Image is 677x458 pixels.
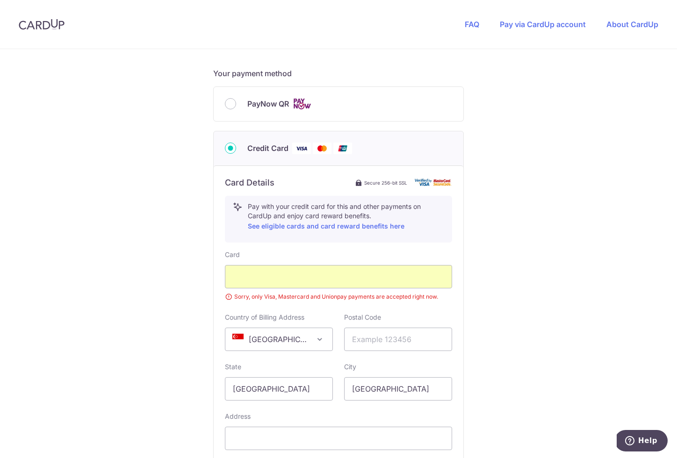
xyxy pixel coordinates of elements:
h5: Your payment method [213,68,464,79]
div: Credit Card Visa Mastercard Union Pay [225,143,452,154]
label: Address [225,412,251,421]
img: CardUp [19,19,65,30]
iframe: Opens a widget where you can find more information [617,430,668,453]
span: Credit Card [247,143,288,154]
label: City [344,362,356,372]
input: Example 123456 [344,328,452,351]
label: Card [225,250,240,259]
div: PayNow QR Cards logo [225,98,452,110]
img: card secure [415,179,452,186]
small: Sorry, only Visa, Mastercard and Unionpay payments are accepted right now. [225,292,452,301]
img: Mastercard [313,143,331,154]
span: Singapore [225,328,333,351]
h6: Card Details [225,177,274,188]
span: Singapore [225,328,332,351]
label: Postal Code [344,313,381,322]
a: About CardUp [606,20,658,29]
img: Visa [292,143,311,154]
a: See eligible cards and card reward benefits here [248,222,404,230]
a: Pay via CardUp account [500,20,586,29]
label: Country of Billing Address [225,313,304,322]
label: State [225,362,241,372]
img: Union Pay [333,143,352,154]
a: FAQ [465,20,479,29]
span: PayNow QR [247,98,289,109]
span: Secure 256-bit SSL [364,179,407,186]
img: Cards logo [293,98,311,110]
p: Pay with your credit card for this and other payments on CardUp and enjoy card reward benefits. [248,202,444,232]
iframe: Secure card payment input frame [233,271,444,282]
